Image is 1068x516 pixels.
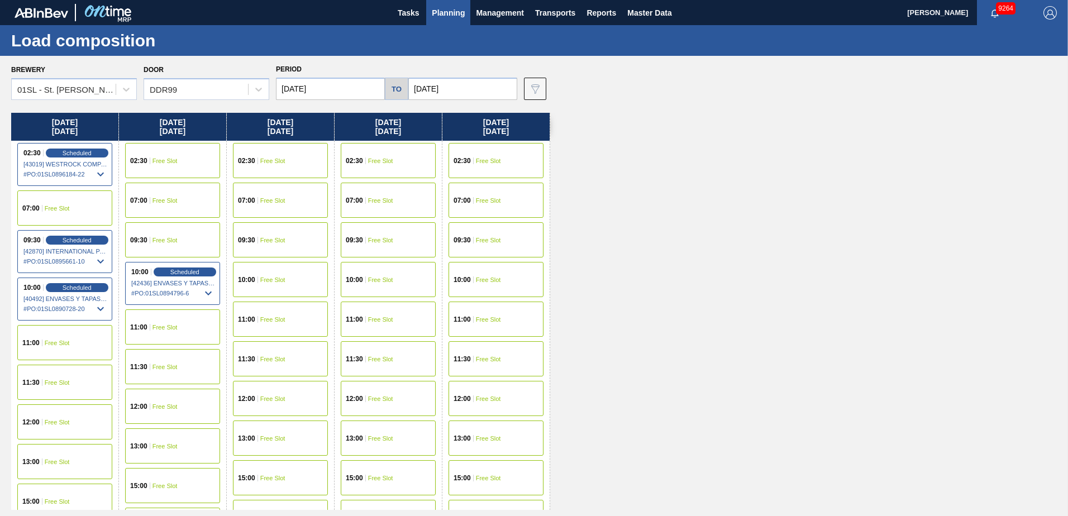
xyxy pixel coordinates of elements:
[15,8,68,18] img: TNhmsLtSVTkK8tSr43FrP2fwEKptu5GPRR3wAAAABJRU5ErkJggg==
[22,458,40,465] span: 13:00
[23,161,107,168] span: [43019] WESTROCK COMPANY - FOLDING CAR - 0008219776
[238,197,255,204] span: 07:00
[152,364,178,370] span: Free Slot
[346,197,363,204] span: 07:00
[170,269,199,275] span: Scheduled
[260,435,285,442] span: Free Slot
[476,395,501,402] span: Free Slot
[63,237,92,243] span: Scheduled
[368,276,393,283] span: Free Slot
[476,157,501,164] span: Free Slot
[260,197,285,204] span: Free Slot
[238,157,255,164] span: 02:30
[23,302,107,316] span: # PO : 01SL0890728-20
[476,237,501,243] span: Free Slot
[996,2,1015,15] span: 9264
[45,458,70,465] span: Free Slot
[45,379,70,386] span: Free Slot
[346,395,363,402] span: 12:00
[238,316,255,323] span: 11:00
[260,237,285,243] span: Free Slot
[23,168,107,181] span: # PO : 01SL0896184-22
[454,316,471,323] span: 11:00
[260,316,285,323] span: Free Slot
[152,403,178,410] span: Free Slot
[476,435,501,442] span: Free Slot
[260,475,285,481] span: Free Slot
[22,379,40,386] span: 11:30
[454,157,471,164] span: 02:30
[22,498,40,505] span: 15:00
[45,498,70,505] span: Free Slot
[627,6,671,20] span: Master Data
[131,280,215,286] span: [42436] ENVASES Y TAPAS MODELO S A DE - 0008257397
[152,482,178,489] span: Free Slot
[454,395,471,402] span: 12:00
[130,482,147,489] span: 15:00
[476,356,501,362] span: Free Slot
[587,6,616,20] span: Reports
[22,340,40,346] span: 11:00
[131,286,215,300] span: # PO : 01SL0894796-6
[152,324,178,331] span: Free Slot
[276,78,385,100] input: mm/dd/yyyy
[238,435,255,442] span: 13:00
[528,82,542,95] img: icon-filter-gray
[260,356,285,362] span: Free Slot
[238,276,255,283] span: 10:00
[476,316,501,323] span: Free Slot
[432,6,465,20] span: Planning
[152,443,178,450] span: Free Slot
[45,205,70,212] span: Free Slot
[130,364,147,370] span: 11:30
[130,157,147,164] span: 02:30
[346,237,363,243] span: 09:30
[23,255,107,268] span: # PO : 01SL0895661-10
[238,356,255,362] span: 11:30
[238,475,255,481] span: 15:00
[368,395,393,402] span: Free Slot
[130,324,147,331] span: 11:00
[260,276,285,283] span: Free Slot
[238,237,255,243] span: 09:30
[45,419,70,426] span: Free Slot
[408,78,517,100] input: mm/dd/yyyy
[23,150,41,156] span: 02:30
[23,295,107,302] span: [40492] ENVASES Y TAPAS MODELO S A DE - 0008257397
[368,316,393,323] span: Free Slot
[63,284,92,291] span: Scheduled
[335,113,442,141] div: [DATE] [DATE]
[150,85,177,94] div: DDR99
[346,435,363,442] span: 13:00
[144,66,164,74] label: Door
[524,78,546,100] button: icon-filter-gray
[454,237,471,243] span: 09:30
[227,113,334,141] div: [DATE] [DATE]
[476,6,524,20] span: Management
[23,237,41,243] span: 09:30
[23,284,41,291] span: 10:00
[11,66,45,74] label: Brewery
[454,197,471,204] span: 07:00
[476,475,501,481] span: Free Slot
[260,395,285,402] span: Free Slot
[346,157,363,164] span: 02:30
[22,205,40,212] span: 07:00
[368,157,393,164] span: Free Slot
[130,443,147,450] span: 13:00
[346,475,363,481] span: 15:00
[130,237,147,243] span: 09:30
[45,340,70,346] span: Free Slot
[63,150,92,156] span: Scheduled
[131,269,149,275] span: 10:00
[476,276,501,283] span: Free Slot
[476,197,501,204] span: Free Slot
[454,475,471,481] span: 15:00
[17,85,117,94] div: 01SL - St. [PERSON_NAME]
[977,5,1013,21] button: Notifications
[238,395,255,402] span: 12:00
[454,276,471,283] span: 10:00
[260,157,285,164] span: Free Slot
[130,403,147,410] span: 12:00
[346,316,363,323] span: 11:00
